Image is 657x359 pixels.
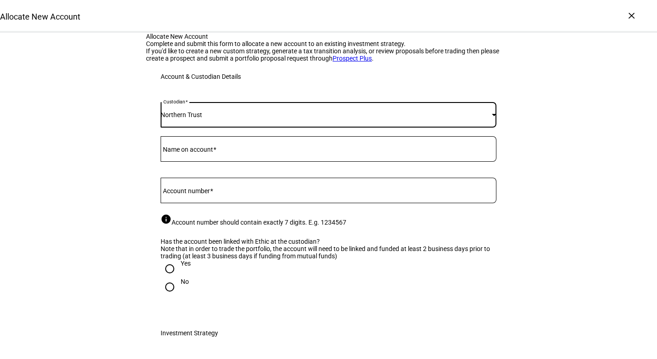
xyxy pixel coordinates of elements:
[161,214,172,225] mat-icon: info
[146,40,511,47] div: Complete and submit this form to allocate a new account to an existing investment strategy.
[163,99,185,104] mat-label: Custodian
[333,55,372,62] a: Prospect Plus
[161,214,496,226] div: Account number should contain exactly 7 digits. E.g. 1234567
[161,73,241,80] div: Account & Custodian Details
[146,47,511,62] div: If you'd like to create a new custom strategy, generate a tax transition analysis, or review prop...
[163,146,213,153] mat-label: Name on account
[163,187,210,195] mat-label: Account number
[181,260,191,267] div: Yes
[161,245,496,260] div: Note that in order to trade the portfolio, the account will need to be linked and funded at least...
[624,8,639,23] div: ×
[161,238,496,245] div: Has the account been linked with Ethic at the custodian?
[161,111,202,118] span: Northern Trust
[161,329,218,337] div: Investment Strategy
[181,278,189,285] div: No
[161,185,496,192] input: Account number
[146,33,511,40] div: Allocate New Account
